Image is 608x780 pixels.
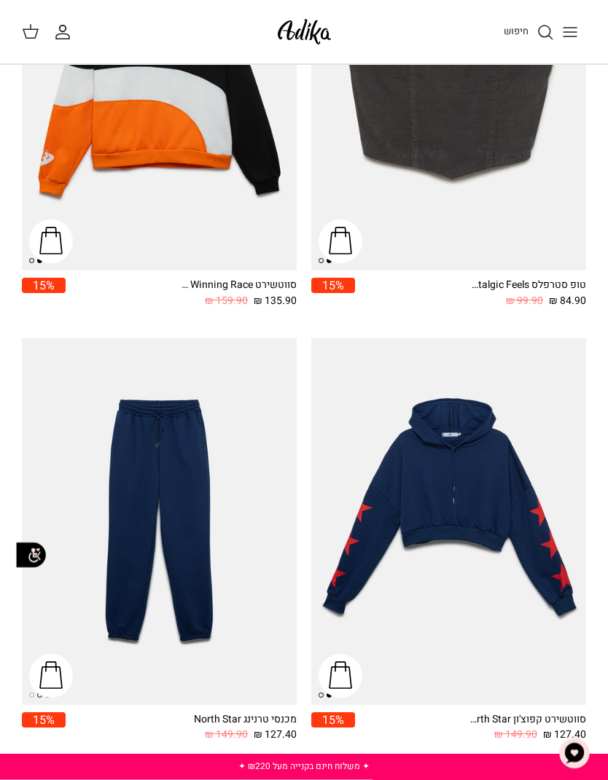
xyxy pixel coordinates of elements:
span: 127.40 ₪ [254,728,297,744]
span: 15% [311,278,355,294]
a: 15% [22,278,66,310]
span: 15% [22,713,66,728]
span: 99.90 ₪ [506,294,543,310]
span: 84.90 ₪ [549,294,586,310]
a: 15% [311,713,355,744]
a: חיפוש [504,23,554,41]
span: חיפוש [504,24,529,38]
button: Toggle menu [554,16,586,48]
span: 135.90 ₪ [254,294,297,310]
a: החשבון שלי [54,23,77,41]
a: 15% [22,713,66,744]
a: ✦ משלוח חינם בקנייה מעל ₪220 ✦ [238,760,370,773]
img: accessibility_icon02.svg [11,535,51,575]
div: טופ סטרפלס Nostalgic Feels קורדרוי [469,278,586,294]
span: 149.90 ₪ [494,728,537,744]
a: סווטשירט Winning Race אוברסייז 135.90 ₪ 159.90 ₪ [66,278,297,310]
a: מכנסי טרנינג North Star [22,339,297,706]
a: סווטשירט קפוצ'ון North Star אוברסייז [311,339,586,706]
div: סווטשירט Winning Race אוברסייז [180,278,297,294]
span: 15% [22,278,66,294]
span: 127.40 ₪ [543,728,586,744]
span: 159.90 ₪ [205,294,248,310]
div: מכנסי טרנינג North Star [180,713,297,728]
span: 15% [311,713,355,728]
div: סווטשירט קפוצ'ון North Star אוברסייז [469,713,586,728]
a: טופ סטרפלס Nostalgic Feels קורדרוי 84.90 ₪ 99.90 ₪ [355,278,586,310]
button: צ'אט [553,732,596,776]
a: מכנסי טרנינג North Star 127.40 ₪ 149.90 ₪ [66,713,297,744]
img: Adika IL [273,15,335,49]
span: 149.90 ₪ [205,728,248,744]
a: סווטשירט קפוצ'ון North Star אוברסייז 127.40 ₪ 149.90 ₪ [355,713,586,744]
a: 15% [311,278,355,310]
